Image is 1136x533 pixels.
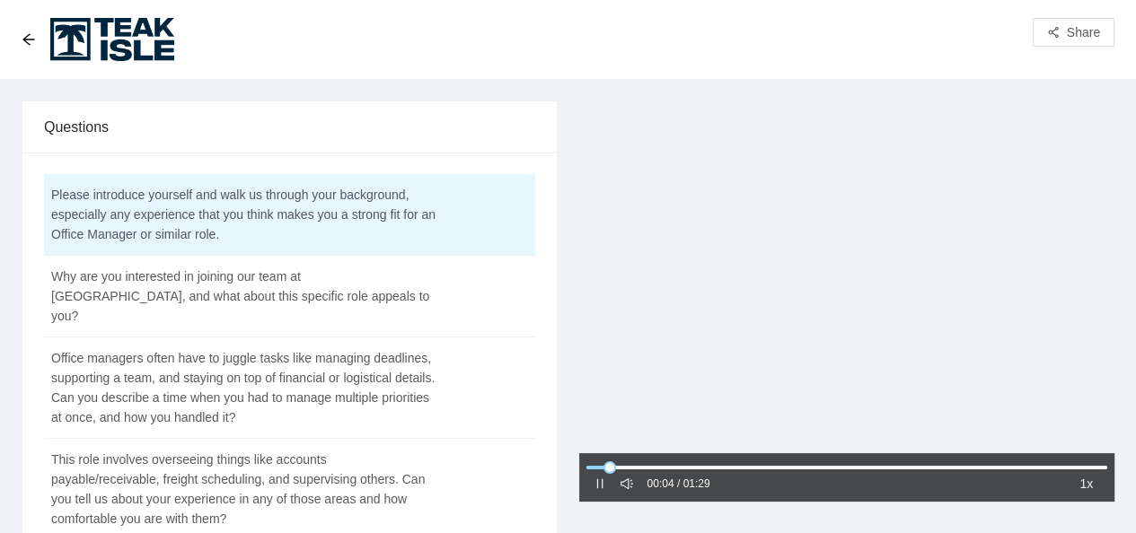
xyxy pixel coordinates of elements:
[594,477,606,490] span: pause
[50,18,174,61] img: Teak Isle
[1033,18,1114,47] button: share-altShare
[44,337,445,439] td: Office managers often have to juggle tasks like managing deadlines, supporting a team, and stayin...
[22,32,36,47] span: arrow-left
[621,477,633,490] span: sound
[44,101,535,153] div: Questions
[1079,474,1093,494] span: 1x
[22,32,36,48] div: Back
[44,174,445,256] td: Please introduce yourself and walk us through your background, especially any experience that you...
[1047,26,1060,40] span: share-alt
[1067,22,1100,42] span: Share
[44,256,445,337] td: Why are you interested in joining our team at [GEOGRAPHIC_DATA], and what about this specific rol...
[647,476,710,493] div: 00:04 / 01:29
